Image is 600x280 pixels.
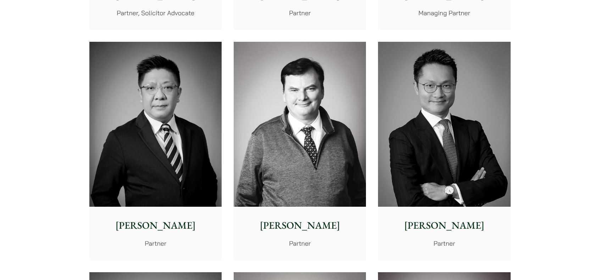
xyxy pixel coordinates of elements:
[95,239,216,248] p: Partner
[95,218,216,233] p: [PERSON_NAME]
[239,239,360,248] p: Partner
[384,218,505,233] p: [PERSON_NAME]
[239,218,360,233] p: [PERSON_NAME]
[384,8,505,18] p: Managing Partner
[384,239,505,248] p: Partner
[234,42,366,261] a: [PERSON_NAME] Partner
[89,42,222,261] a: [PERSON_NAME] Partner
[95,8,216,18] p: Partner, Solicitor Advocate
[378,42,510,261] a: [PERSON_NAME] Partner
[239,8,360,18] p: Partner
